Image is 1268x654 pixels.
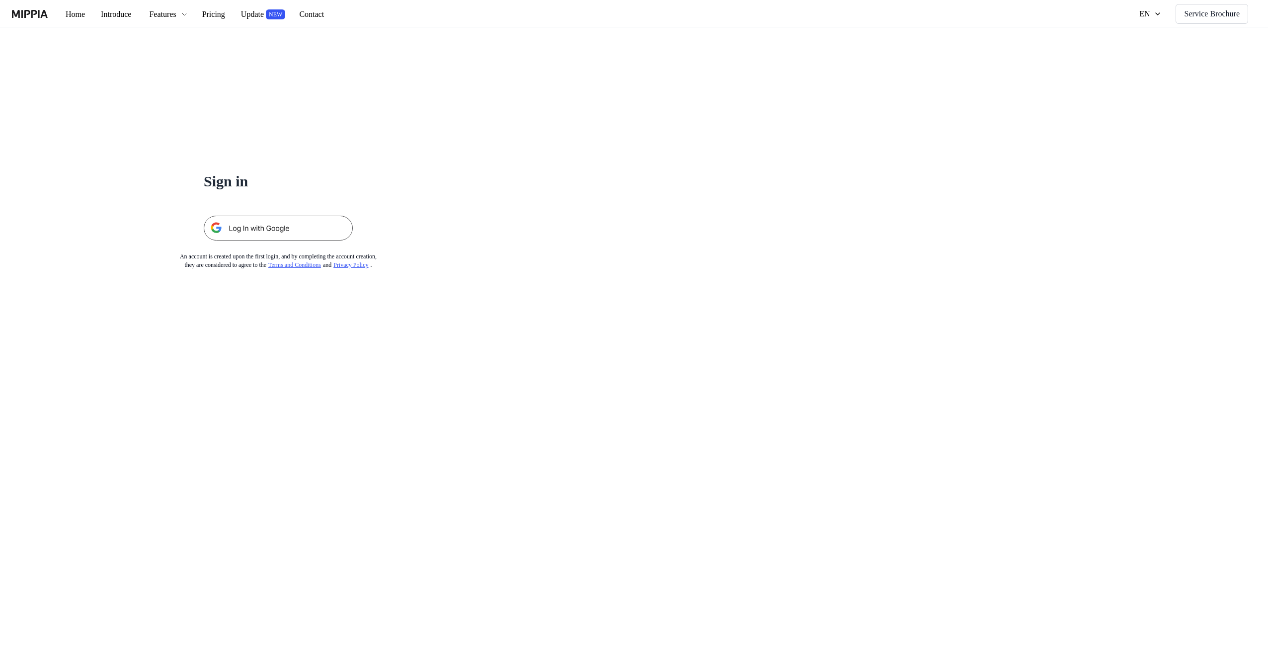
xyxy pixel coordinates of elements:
button: Pricing [206,4,247,24]
h1: Sign in [204,171,353,192]
button: Features [147,4,206,24]
div: NEW [284,9,303,19]
img: logo [12,10,48,18]
img: 구글 로그인 버튼 [204,216,353,241]
button: Contact [309,4,355,24]
div: An account is created upon the first login, and by completing the account creation, they are cons... [163,252,394,269]
button: Home [58,4,95,24]
a: Terms and Conditions [269,261,331,268]
div: Features [155,8,190,20]
button: EN [1123,4,1161,24]
button: Service Brochure [1169,4,1248,24]
a: Privacy Policy [346,261,384,268]
button: UpdateNEW [247,4,309,24]
button: Introduce [95,4,147,24]
a: UpdateNEW [247,0,309,28]
div: EN [1131,8,1145,20]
